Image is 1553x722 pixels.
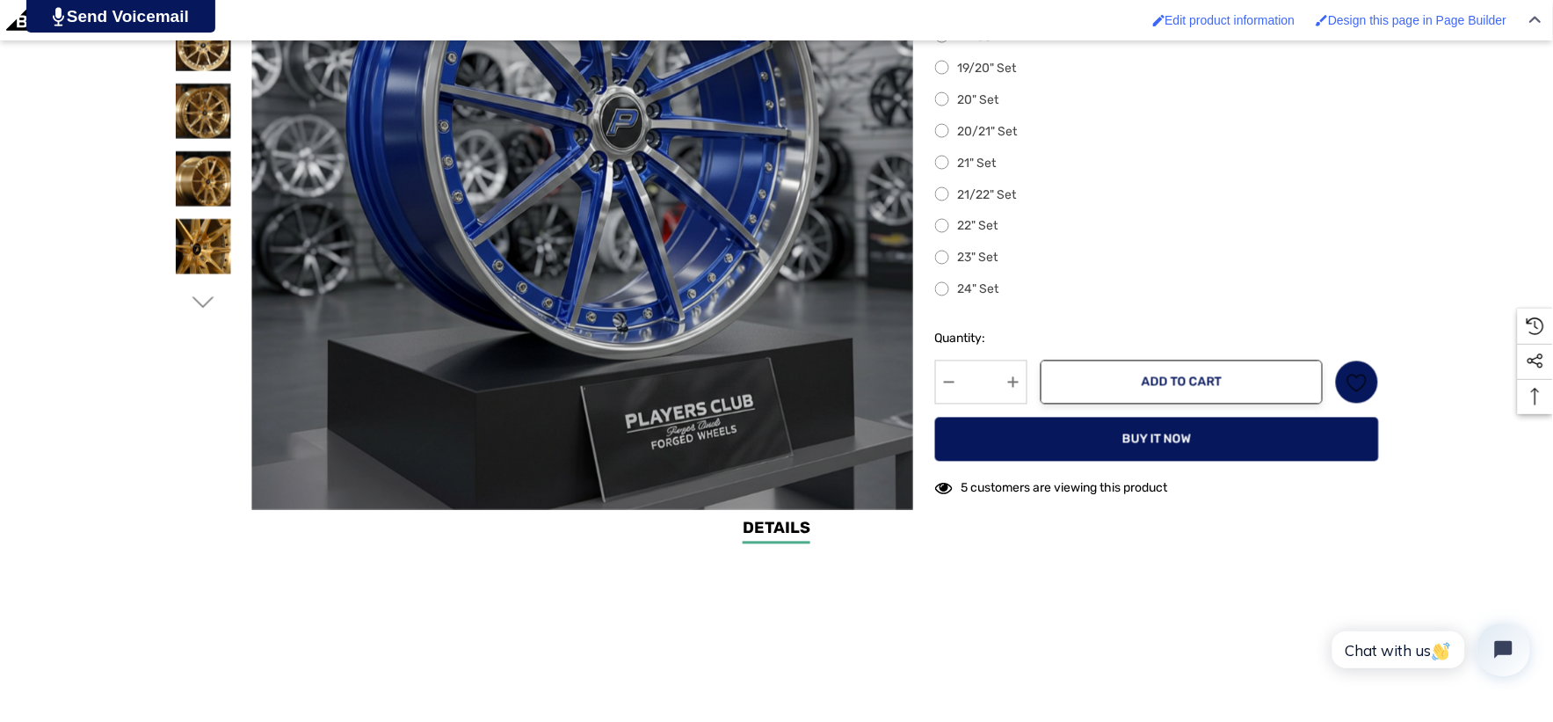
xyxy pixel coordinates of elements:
img: PjwhLS0gR2VuZXJhdG9yOiBHcmF2aXQuaW8gLS0+PHN2ZyB4bWxucz0iaHR0cDovL3d3dy53My5vcmcvMjAwMC9zdmciIHhtb... [53,7,64,26]
label: 19/20" Set [935,58,1379,79]
button: Buy it now [935,418,1379,462]
a: Wish List [1335,361,1379,405]
a: Details [743,517,810,544]
a: Enabled brush for product edit Edit product information [1144,4,1304,36]
label: 22" Set [935,216,1379,237]
svg: Top [1518,388,1553,405]
svg: Go to slide 2 of 4 [192,292,214,314]
img: Players Club 10 Straight 2-Piece Forged Wheels [176,16,231,71]
svg: Recently Viewed [1527,317,1544,335]
label: 23" Set [935,248,1379,269]
svg: Social Media [1527,353,1544,370]
span: Design this page in Page Builder [1328,13,1506,27]
iframe: Tidio Chat [1313,609,1545,691]
label: Quantity: [935,329,1027,350]
label: 20" Set [935,90,1379,111]
img: Enabled brush for page builder edit. [1316,14,1328,26]
label: 21/22" Set [935,185,1379,206]
img: Players Club 10 Straight 2-Piece Forged Wheels [176,84,231,139]
img: Players Club 10 Straight 2-Piece Forged Wheels [176,219,231,274]
a: Enabled brush for page builder edit. Design this page in Page Builder [1307,4,1515,36]
img: Close Admin Bar [1529,16,1542,24]
div: 5 customers are viewing this product [935,472,1168,500]
img: Enabled brush for product edit [1153,14,1165,26]
label: 24" Set [935,280,1379,301]
label: 21" Set [935,153,1379,174]
svg: Wish List [1346,373,1367,393]
img: Players Club 10 Straight 2-Piece Forged Wheels [176,151,231,207]
button: Add to Cart [1041,361,1323,405]
label: 20/21" Set [935,121,1379,142]
span: Edit product information [1165,13,1295,27]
